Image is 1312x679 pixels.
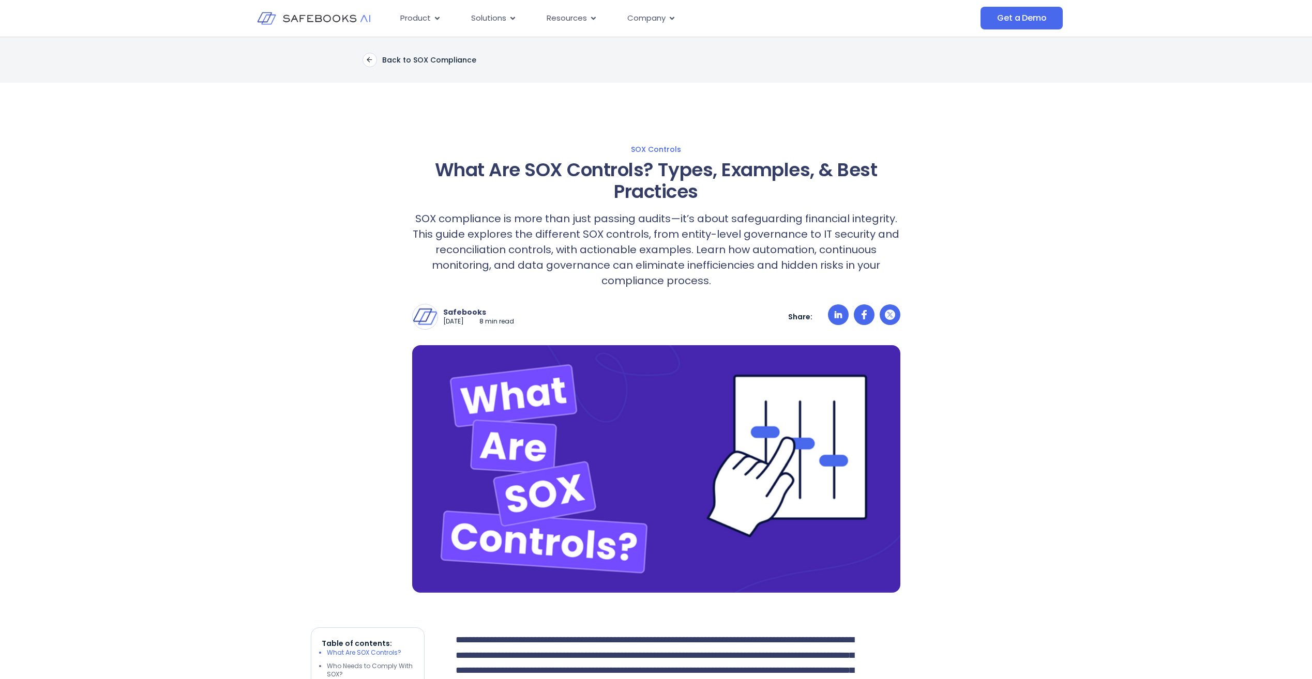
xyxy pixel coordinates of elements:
span: Resources [547,12,587,24]
li: Who Needs to Comply With SOX? [327,662,414,678]
span: Get a Demo [997,13,1046,23]
p: Safebooks [443,307,514,317]
p: SOX compliance is more than just passing audits—it’s about safeguarding financial integrity. This... [412,211,900,288]
p: 8 min read [479,317,514,326]
a: Back to SOX Compliance [363,53,476,67]
img: Safebooks [413,304,438,329]
p: Table of contents: [322,638,414,649]
span: Company [627,12,666,24]
p: Share: [788,312,812,321]
a: SOX Controls [311,145,1002,154]
div: Menu Toggle [392,8,877,28]
span: Product [400,12,431,24]
li: What Are SOX Controls? [327,649,414,657]
span: Solutions [471,12,506,24]
p: [DATE] [443,317,464,326]
a: Get a Demo [981,7,1063,29]
h1: What Are SOX Controls? Types, Examples, & Best Practices [412,159,900,203]
p: Back to SOX Compliance [382,55,476,65]
nav: Menu [392,8,877,28]
img: a hand pointing at a sheet of paper that says what are sox controls? [412,345,900,593]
